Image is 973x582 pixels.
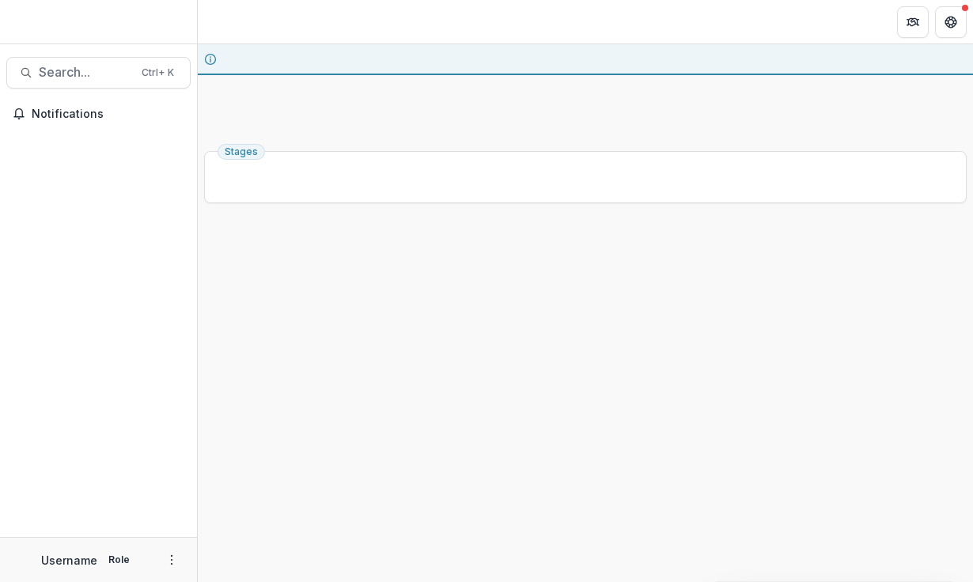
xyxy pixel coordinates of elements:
div: Ctrl + K [138,64,177,81]
button: More [162,550,181,569]
span: Stages [225,146,258,157]
span: Search... [39,65,132,80]
button: Notifications [6,101,191,127]
button: Get Help [935,6,967,38]
button: Search... [6,57,191,89]
p: Username [41,552,97,569]
span: Notifications [32,108,184,121]
button: Partners [897,6,929,38]
p: Role [104,553,134,567]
